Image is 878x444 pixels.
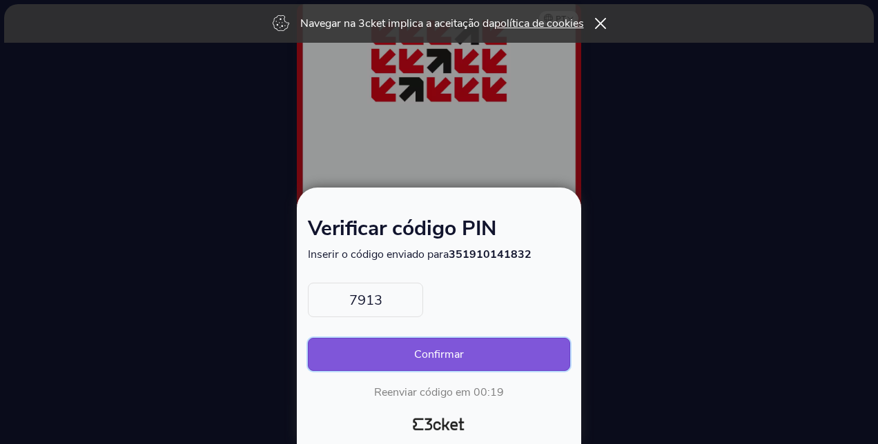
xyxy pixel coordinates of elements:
[374,385,471,400] span: Reenviar código em
[308,219,570,247] h1: Verificar código PIN
[308,247,570,262] p: Inserir o código enviado para
[300,16,584,31] p: Navegar na 3cket implica a aceitação da
[474,385,504,400] div: 00:19
[494,16,584,31] a: política de cookies
[449,247,531,262] strong: 351910141832
[308,338,570,371] button: Confirmar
